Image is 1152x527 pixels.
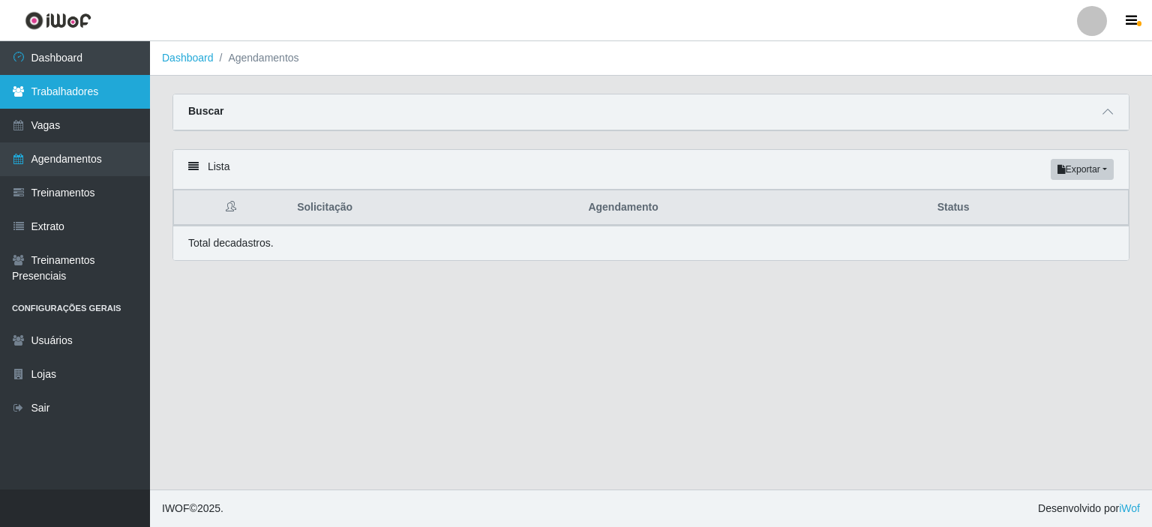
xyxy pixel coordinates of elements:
[188,105,223,117] strong: Buscar
[162,52,214,64] a: Dashboard
[173,150,1129,190] div: Lista
[288,190,579,226] th: Solicitação
[1119,502,1140,514] a: iWof
[188,235,274,251] p: Total de cadastros.
[928,190,1129,226] th: Status
[150,41,1152,76] nav: breadcrumb
[1051,159,1114,180] button: Exportar
[25,11,91,30] img: CoreUI Logo
[1038,501,1140,517] span: Desenvolvido por
[162,501,223,517] span: © 2025 .
[579,190,928,226] th: Agendamento
[214,50,299,66] li: Agendamentos
[162,502,190,514] span: IWOF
